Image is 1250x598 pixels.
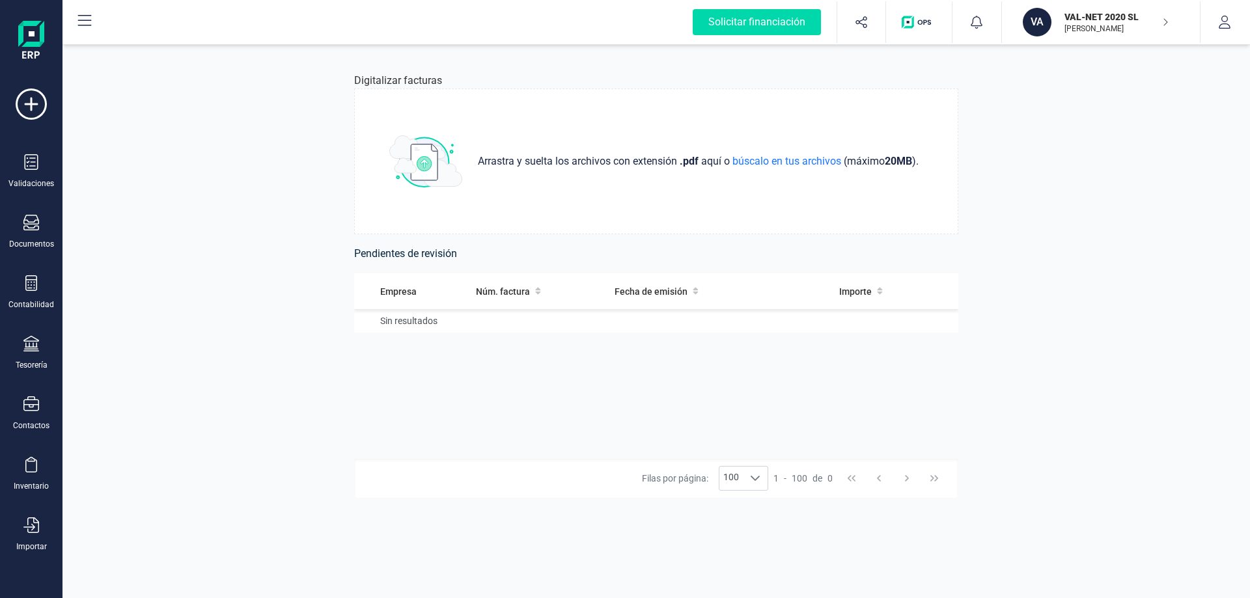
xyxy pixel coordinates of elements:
p: VAL-NET 2020 SL [1064,10,1169,23]
span: Empresa [380,285,417,298]
div: - [773,472,833,485]
p: aquí o (máximo ) . [473,154,924,169]
p: [PERSON_NAME] [1064,23,1169,34]
h6: Pendientes de revisión [354,245,958,263]
strong: .pdf [680,155,699,167]
div: VA [1023,8,1051,36]
div: Contactos [13,420,49,431]
span: Importe [839,285,872,298]
span: Fecha de emisión [615,285,687,298]
button: Next Page [895,466,919,491]
span: 100 [719,467,743,490]
div: Importar [16,541,47,552]
div: Filas por página: [642,466,768,491]
div: Solicitar financiación [693,9,821,35]
div: Validaciones [8,178,54,189]
span: 1 [773,472,779,485]
img: Logo Finanedi [18,21,44,62]
img: Logo de OPS [902,16,936,29]
button: Last Page [922,466,947,491]
div: Tesorería [16,360,48,370]
button: Logo de OPS [894,1,944,43]
p: Digitalizar facturas [354,73,442,88]
button: VAVAL-NET 2020 SL[PERSON_NAME] [1018,1,1184,43]
span: 0 [827,472,833,485]
span: de [812,472,822,485]
button: First Page [839,466,864,491]
div: Contabilidad [8,299,54,310]
button: Solicitar financiación [677,1,837,43]
img: subir_archivo [389,135,462,187]
span: Arrastra y suelta los archivos con extensión [478,154,680,169]
span: 100 [792,472,807,485]
span: Núm. factura [476,285,530,298]
span: búscalo en tus archivos [730,155,844,167]
button: Previous Page [867,466,891,491]
div: Inventario [14,481,49,491]
strong: 20 MB [885,155,912,167]
td: Sin resultados [354,309,958,333]
div: Documentos [9,239,54,249]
